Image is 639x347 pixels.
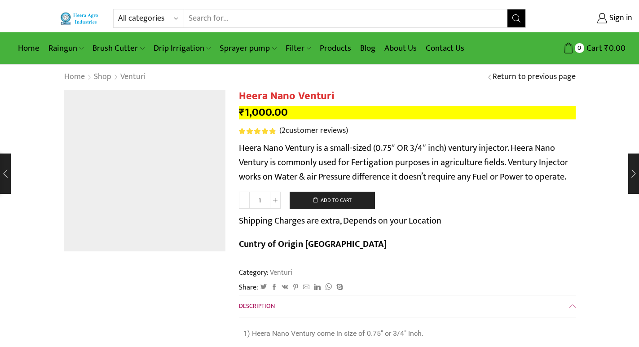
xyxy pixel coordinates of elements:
[239,237,387,252] b: Cuntry of Origin [GEOGRAPHIC_DATA]
[64,71,85,83] a: Home
[239,128,277,134] span: 2
[250,192,270,209] input: Product quantity
[239,103,245,122] span: ₹
[64,71,146,83] nav: Breadcrumb
[239,295,576,317] a: Description
[281,38,315,59] a: Filter
[149,38,215,59] a: Drip Irrigation
[269,267,292,278] a: Venturi
[421,38,469,59] a: Contact Us
[315,38,356,59] a: Products
[584,42,602,54] span: Cart
[539,10,632,26] a: Sign in
[239,141,576,184] p: Heera Nano Ventury is a small-sized (0.75″ OR 3/4″ inch) ventury injector. Heera Nano Ventury is ...
[239,268,292,278] span: Category:
[243,329,571,339] p: 1) Heera Nano Ventury come in size of 0.75″ or 3/4″ inch.
[13,38,44,59] a: Home
[282,124,286,137] span: 2
[535,40,626,57] a: 0 Cart ₹0.00
[239,128,275,134] div: Rated 5.00 out of 5
[120,71,146,83] a: Venturi
[239,214,441,228] p: Shipping Charges are extra, Depends on your Location
[279,125,348,137] a: (2customer reviews)
[604,41,626,55] bdi: 0.00
[604,41,609,55] span: ₹
[356,38,380,59] a: Blog
[239,282,258,293] span: Share:
[184,9,507,27] input: Search for...
[493,71,576,83] a: Return to previous page
[575,43,584,53] span: 0
[93,71,112,83] a: Shop
[239,301,275,311] span: Description
[88,38,149,59] a: Brush Cutter
[215,38,281,59] a: Sprayer pump
[290,192,375,210] button: Add to cart
[607,13,632,24] span: Sign in
[507,9,525,27] button: Search button
[380,38,421,59] a: About Us
[239,90,576,103] h1: Heera Nano Venturi
[239,128,275,134] span: Rated out of 5 based on customer ratings
[64,90,225,251] img: Heera Nano Venturi
[44,38,88,59] a: Raingun
[239,103,288,122] bdi: 1,000.00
